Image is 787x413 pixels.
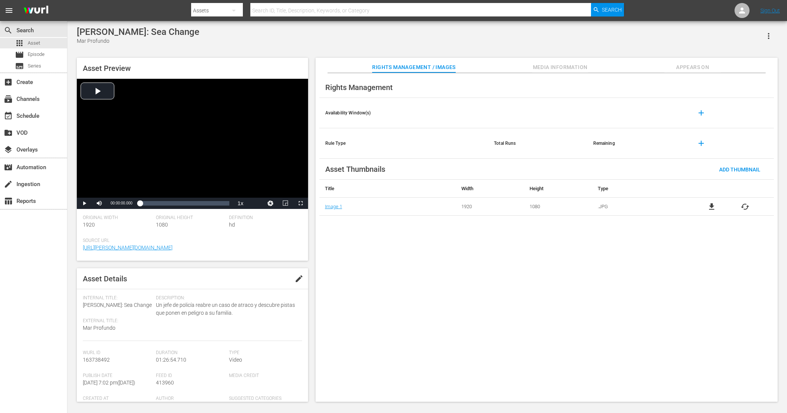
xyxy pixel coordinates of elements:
[229,215,298,221] span: Definition
[713,162,766,176] button: Add Thumbnail
[372,63,455,72] span: Rights Management / Images
[664,63,721,72] span: Appears On
[83,380,135,386] span: [DATE] 7:02 pm ( [DATE] )
[4,6,13,15] span: menu
[4,111,13,120] span: Schedule
[83,245,172,251] a: [URL][PERSON_NAME][DOMAIN_NAME]
[229,350,298,356] span: Type
[602,3,622,17] span: Search
[4,78,13,87] span: Create
[83,295,152,301] span: Internal Title:
[591,3,624,17] button: Search
[325,204,342,209] a: Image 1
[156,301,298,317] span: Un jefe de policía reabre un caso de atraco y descubre pistas que ponen en peligro a su familia.
[28,51,45,58] span: Episode
[325,83,393,92] span: Rights Management
[325,165,385,174] span: Asset Thumbnails
[532,63,588,72] span: Media Information
[741,202,750,211] button: cached
[692,134,710,152] button: add
[319,98,488,128] th: Availability Window(s)
[77,79,308,209] div: Video Player
[77,198,92,209] button: Play
[4,197,13,206] span: Reports
[592,198,683,216] td: .JPG
[15,62,24,71] span: Series
[319,128,488,159] th: Rule Type
[319,180,456,198] th: Title
[692,104,710,122] button: add
[229,396,298,402] span: Suggested Categories
[592,180,683,198] th: Type
[229,222,235,228] span: hd
[28,62,41,70] span: Series
[156,350,225,356] span: Duration
[156,222,168,228] span: 1080
[697,108,706,117] span: add
[4,145,13,154] span: Overlays
[707,202,716,211] a: file_download
[83,325,115,331] span: Mar Profundo
[156,295,298,301] span: Description:
[111,201,132,205] span: 00:00:00.000
[229,373,298,379] span: Media Credit
[140,201,229,206] div: Progress Bar
[92,198,107,209] button: Mute
[83,238,298,244] span: Source Url
[697,139,706,148] span: add
[83,274,127,283] span: Asset Details
[156,373,225,379] span: Feed ID
[156,215,225,221] span: Original Height
[156,380,174,386] span: 413960
[4,26,13,35] span: Search
[83,64,131,73] span: Asset Preview
[456,198,524,216] td: 1920
[83,215,152,221] span: Original Width
[28,39,40,47] span: Asset
[83,357,110,363] span: 163738492
[83,373,152,379] span: Publish Date
[293,198,308,209] button: Fullscreen
[263,198,278,209] button: Jump To Time
[83,222,95,228] span: 1920
[15,50,24,59] span: Episode
[83,396,152,402] span: Created At
[156,357,186,363] span: 01:26:54.710
[4,128,13,137] span: VOD
[83,302,152,308] span: [PERSON_NAME]: Sea Change
[229,357,242,363] span: Video
[713,167,766,173] span: Add Thumbnail
[488,128,587,159] th: Total Runs
[4,95,13,104] span: Channels
[290,270,308,288] button: edit
[156,396,225,402] span: Author
[77,27,199,37] div: [PERSON_NAME]: Sea Change
[77,37,199,45] div: Mar Profundo
[4,180,13,189] span: Ingestion
[83,318,152,324] span: External Title:
[760,8,780,14] a: Sign Out
[83,350,152,356] span: Wurl Id
[233,198,248,209] button: Playback Rate
[295,274,304,283] span: edit
[587,128,686,159] th: Remaining
[18,2,54,20] img: ans4CAIJ8jUAAAAAAAAAAAAAAAAAAAAAAAAgQb4GAAAAAAAAAAAAAAAAAAAAAAAAJMjXAAAAAAAAAAAAAAAAAAAAAAAAgAT5G...
[456,180,524,198] th: Width
[4,163,13,172] span: Automation
[15,39,24,48] span: Asset
[524,180,592,198] th: Height
[524,198,592,216] td: 1080
[278,198,293,209] button: Picture-in-Picture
